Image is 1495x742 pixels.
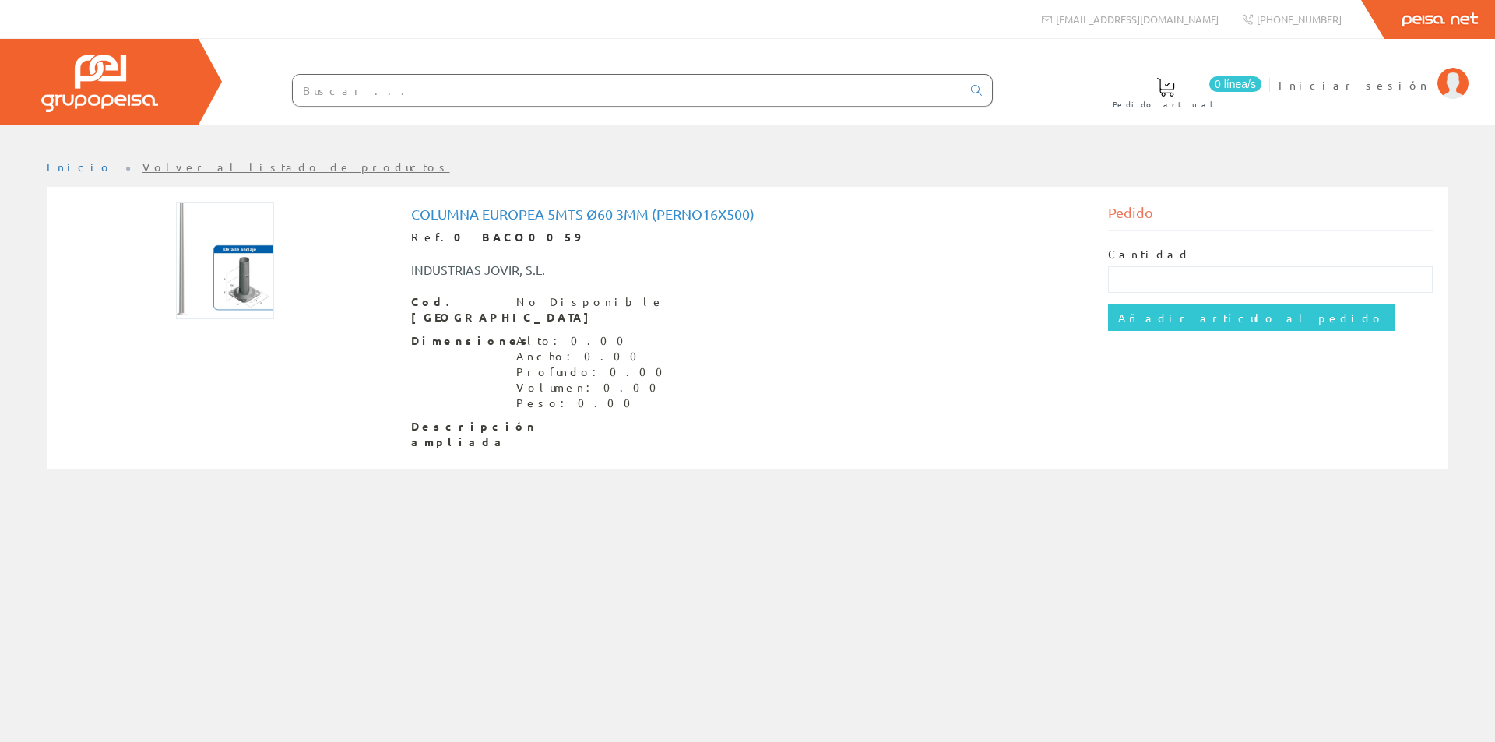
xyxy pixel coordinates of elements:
strong: 0 BACO0059 [454,230,580,244]
span: Iniciar sesión [1279,77,1430,93]
div: Profundo: 0.00 [516,364,672,380]
input: Buscar ... [293,75,962,106]
span: [EMAIL_ADDRESS][DOMAIN_NAME] [1056,12,1219,26]
span: Dimensiones [411,333,505,349]
img: Foto artículo Columna Europea 5mts Ø60 3mm (perno16x500) (126.27906976744x150) [176,202,274,319]
div: Volumen: 0.00 [516,380,672,396]
img: Grupo Peisa [41,55,158,112]
label: Cantidad [1108,247,1191,262]
span: Pedido actual [1113,97,1219,112]
div: Pedido [1108,202,1433,231]
a: Volver al listado de productos [142,160,450,174]
div: Peso: 0.00 [516,396,672,411]
a: Iniciar sesión [1279,65,1469,79]
div: INDUSTRIAS JOVIR, S.L. [399,261,806,279]
div: Alto: 0.00 [516,333,672,349]
span: 0 línea/s [1209,76,1261,92]
div: No Disponible [516,294,664,310]
a: Inicio [47,160,113,174]
div: Ancho: 0.00 [516,349,672,364]
div: Ref. [411,230,1085,245]
h1: Columna Europea 5mts Ø60 3mm (perno16x500) [411,206,1085,222]
span: Descripción ampliada [411,419,505,450]
input: Añadir artículo al pedido [1108,304,1395,331]
span: [PHONE_NUMBER] [1257,12,1342,26]
span: Cod. [GEOGRAPHIC_DATA] [411,294,505,325]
